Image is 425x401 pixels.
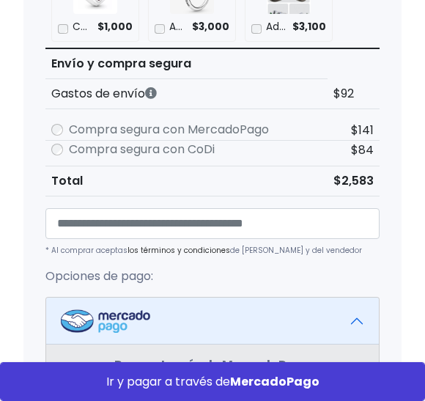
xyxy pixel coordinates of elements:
[328,78,380,108] td: $92
[97,20,133,34] span: $1,000
[266,20,288,34] p: Adidas Samba Originals
[351,122,374,139] span: $141
[61,309,150,333] img: Mercadopago Logo
[73,20,93,34] p: Charm PANDORA
[230,373,319,390] strong: MercadoPago
[351,141,374,158] span: $84
[45,78,328,108] th: Gastos de envío
[127,245,230,256] a: los términos y condiciones
[145,87,157,99] i: Los gastos de envío dependen de códigos postales. ¡Te puedes llevar más productos en un solo envío !
[292,20,326,34] span: $3,100
[45,245,380,256] p: * Al comprar aceptas de [PERSON_NAME] y del vendedor
[192,20,229,34] span: $3,000
[45,166,328,196] th: Total
[169,20,188,34] p: Anillo Corona Pandora
[45,268,380,285] p: Opciones de pago:
[69,121,269,139] label: Compra segura con MercadoPago
[328,166,380,196] td: $2,583
[69,141,215,158] label: Compra segura con CoDi
[45,48,328,79] th: Envío y compra segura
[114,356,311,373] strong: Pago a través de MercadoPago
